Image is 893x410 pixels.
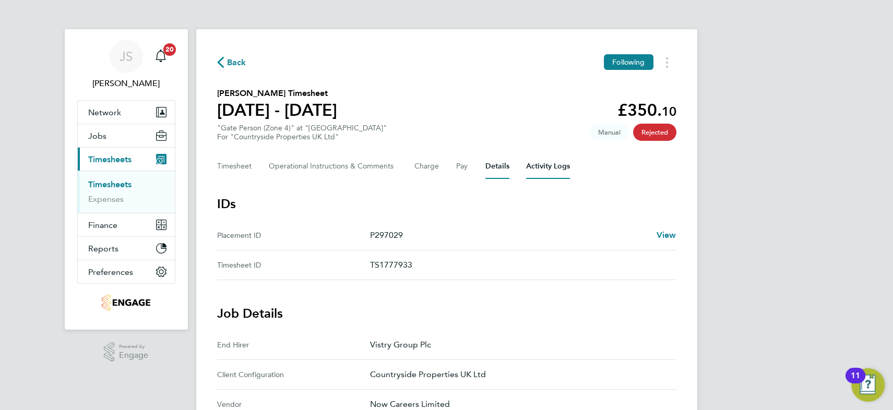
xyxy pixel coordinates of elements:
div: "Gate Person (Zone 4)" at "[GEOGRAPHIC_DATA]" [217,124,387,141]
a: JS[PERSON_NAME] [77,40,175,90]
h3: IDs [217,196,676,212]
span: JS [120,50,133,63]
h1: [DATE] - [DATE] [217,100,337,120]
span: Back [227,56,246,69]
span: View [657,230,676,240]
button: Operational Instructions & Comments [269,154,398,179]
span: This timesheet has been rejected. [633,124,676,141]
h2: [PERSON_NAME] Timesheet [217,87,337,100]
span: 20 [163,43,176,56]
p: Vistry Group Plc [370,339,668,351]
div: End Hirer [217,339,370,351]
button: Pay [456,154,469,179]
span: Finance [88,220,117,230]
span: This timesheet was manually created. [590,124,629,141]
button: Activity Logs [526,154,570,179]
a: Timesheets [88,179,132,189]
a: Expenses [88,194,124,204]
span: Powered by [119,342,148,351]
nav: Main navigation [65,29,188,330]
button: Finance [78,213,175,236]
img: nowcareers-logo-retina.png [102,294,150,311]
span: Engage [119,351,148,360]
a: View [657,229,676,242]
div: Timesheets [78,171,175,213]
app-decimal: £350. [617,100,676,120]
div: Client Configuration [217,368,370,381]
span: Timesheets [88,154,132,164]
span: Reports [88,244,118,254]
span: 10 [662,104,676,119]
span: Preferences [88,267,133,277]
div: Timesheet ID [217,259,370,271]
button: Reports [78,237,175,260]
span: Following [612,57,645,67]
p: Countryside Properties UK Ltd [370,368,668,381]
button: Timesheets [78,148,175,171]
button: Back [217,56,246,69]
p: TS1777933 [370,259,668,271]
a: 20 [150,40,171,73]
div: For "Countryside Properties UK Ltd" [217,132,387,141]
span: Network [88,107,121,117]
button: Preferences [78,260,175,283]
button: Timesheets Menu [658,54,676,70]
button: Timesheet [217,154,252,179]
button: Network [78,101,175,124]
h3: Job Details [217,305,676,322]
button: Following [604,54,653,70]
span: James Symons [77,77,175,90]
div: 11 [851,376,860,389]
p: P297029 [370,229,648,242]
button: Open Resource Center, 11 new notifications [851,368,885,402]
a: Go to home page [77,294,175,311]
div: Placement ID [217,229,370,242]
button: Charge [414,154,439,179]
span: Jobs [88,131,106,141]
button: Details [485,154,509,179]
a: Powered byEngage [104,342,148,362]
button: Jobs [78,124,175,147]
